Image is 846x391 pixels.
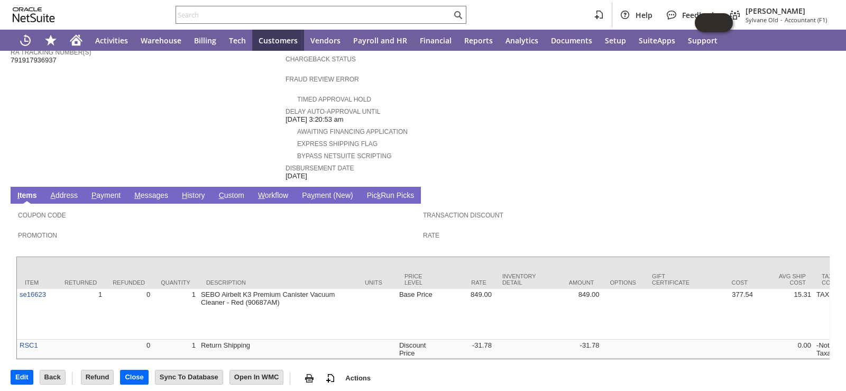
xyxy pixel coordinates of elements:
[258,191,265,199] span: W
[153,289,198,340] td: 1
[545,30,599,51] a: Documents
[822,273,845,286] div: Tax Code
[551,35,592,46] span: Documents
[20,341,38,349] a: RSC1
[286,165,354,172] a: Disbursement Date
[297,96,371,103] a: Timed Approval Hold
[198,340,357,359] td: Return Shipping
[155,370,223,384] input: Sync To Database
[194,35,216,46] span: Billing
[219,191,224,199] span: C
[816,189,829,202] a: Unrolled view on
[464,35,493,46] span: Reports
[11,56,57,65] span: 791917936937
[299,191,355,201] a: Payment (New)
[297,152,391,160] a: Bypass NetSuite Scripting
[397,289,436,340] td: Base Price
[286,115,344,124] span: [DATE] 3:20:53 am
[63,30,89,51] a: Home
[286,108,380,115] a: Delay Auto-Approval Until
[551,279,594,286] div: Amount
[105,289,153,340] td: 0
[89,191,123,201] a: Payment
[286,172,307,180] span: [DATE]
[38,30,63,51] div: Shortcuts
[134,30,188,51] a: Warehouse
[746,16,778,24] span: Sylvane Old
[756,289,814,340] td: 15.31
[13,30,38,51] a: Recent Records
[223,30,252,51] a: Tech
[423,232,439,239] a: Rate
[420,35,452,46] span: Financial
[81,370,114,384] input: Refund
[341,374,375,382] a: Actions
[18,232,57,239] a: Promotion
[51,191,56,199] span: A
[785,16,827,24] span: Accountant (F1)
[70,34,82,47] svg: Home
[91,191,96,199] span: P
[364,191,417,201] a: PickRun Picks
[705,279,748,286] div: Cost
[423,212,503,219] a: Transaction Discount
[397,340,436,359] td: Discount Price
[113,279,145,286] div: Refunded
[286,56,356,63] a: Chargeback Status
[216,191,247,201] a: Custom
[365,279,389,286] div: Units
[89,30,134,51] a: Activities
[324,372,337,385] img: add-record.svg
[695,13,733,32] iframe: Click here to launch Oracle Guided Learning Help Panel
[141,35,181,46] span: Warehouse
[17,191,20,199] span: I
[188,30,223,51] a: Billing
[304,30,347,51] a: Vendors
[764,273,806,286] div: Avg Ship Cost
[605,35,626,46] span: Setup
[347,30,413,51] a: Payroll and HR
[688,35,718,46] span: Support
[132,191,171,201] a: Messages
[682,10,716,20] span: Feedback
[134,191,141,199] span: M
[436,340,494,359] td: -31.78
[632,30,682,51] a: SuiteApps
[206,279,349,286] div: Description
[153,340,198,359] td: 1
[544,289,602,340] td: 849.00
[259,35,298,46] span: Customers
[311,191,315,199] span: y
[610,279,636,286] div: Options
[105,340,153,359] td: 0
[18,212,66,219] a: Coupon Code
[353,35,407,46] span: Payroll and HR
[198,289,357,340] td: SEBO Airbelt K3 Premium Canister Vacuum Cleaner - Red (90687AM)
[65,279,97,286] div: Returned
[13,7,55,22] svg: logo
[255,191,291,201] a: Workflow
[780,16,783,24] span: -
[697,289,756,340] td: 377.54
[57,289,105,340] td: 1
[310,35,341,46] span: Vendors
[636,10,652,20] span: Help
[505,35,538,46] span: Analytics
[121,370,148,384] input: Close
[413,30,458,51] a: Financial
[176,8,452,21] input: Search
[452,8,464,21] svg: Search
[229,35,246,46] span: Tech
[40,370,65,384] input: Back
[11,49,91,56] a: RA Tracking Number(s)
[377,191,381,199] span: k
[15,191,40,201] a: Items
[444,279,486,286] div: Rate
[161,279,190,286] div: Quantity
[25,279,49,286] div: Item
[499,30,545,51] a: Analytics
[502,273,536,286] div: Inventory Detail
[746,6,827,16] span: [PERSON_NAME]
[682,30,724,51] a: Support
[252,30,304,51] a: Customers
